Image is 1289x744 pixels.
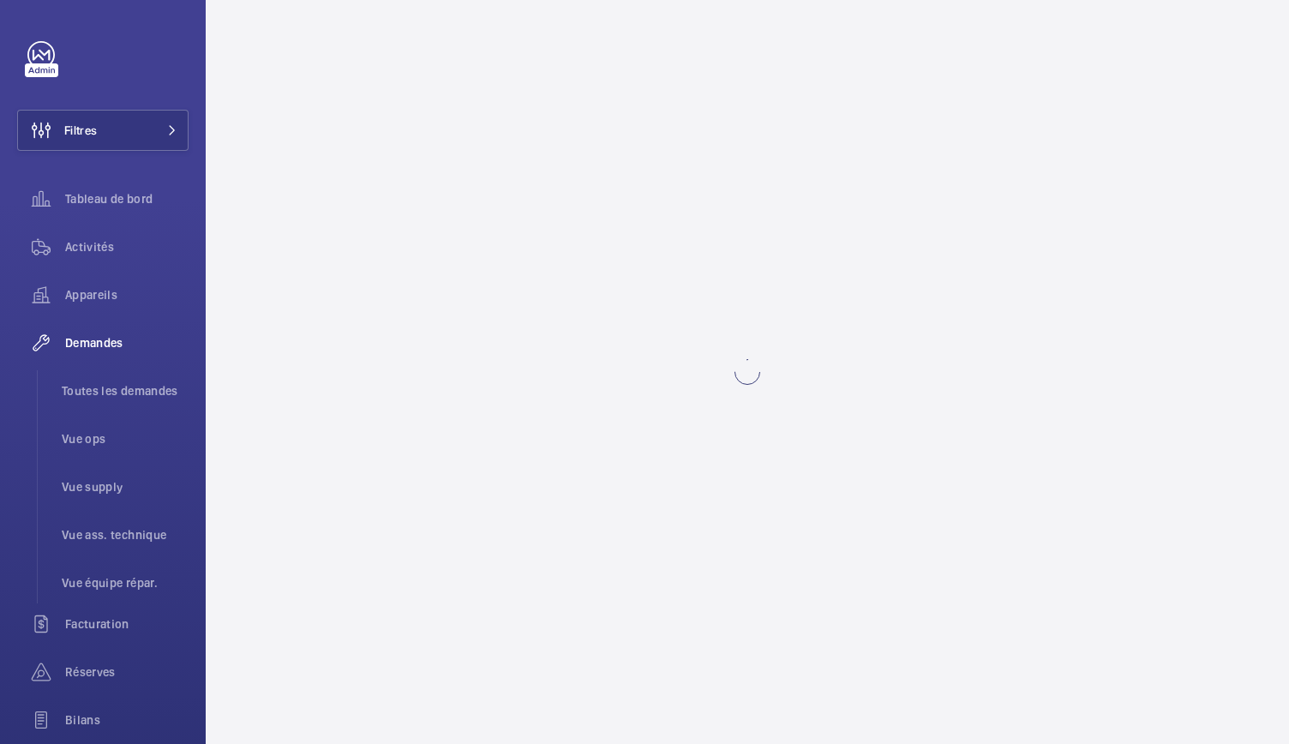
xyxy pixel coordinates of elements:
span: Activités [65,238,189,255]
span: Demandes [65,334,189,351]
span: Tableau de bord [65,190,189,207]
span: Filtres [64,122,97,139]
span: Toutes les demandes [62,382,189,399]
span: Vue ass. technique [62,526,189,543]
span: Facturation [65,615,189,633]
span: Vue supply [62,478,189,495]
span: Réserves [65,663,189,681]
span: Vue équipe répar. [62,574,189,591]
button: Filtres [17,110,189,151]
span: Vue ops [62,430,189,447]
span: Bilans [65,711,189,729]
span: Appareils [65,286,189,303]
